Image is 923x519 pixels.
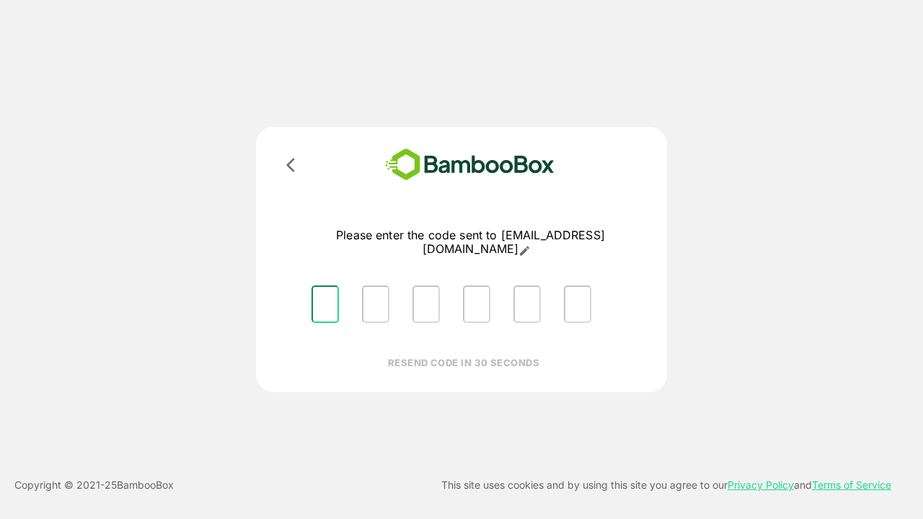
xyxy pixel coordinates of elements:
input: Please enter OTP character 1 [312,285,339,323]
a: Terms of Service [812,479,891,491]
input: Please enter OTP character 3 [412,285,440,323]
img: bamboobox [364,144,575,185]
input: Please enter OTP character 4 [463,285,490,323]
input: Please enter OTP character 6 [564,285,591,323]
a: Privacy Policy [728,479,794,491]
p: Please enter the code sent to [EMAIL_ADDRESS][DOMAIN_NAME] [300,229,641,257]
input: Please enter OTP character 5 [513,285,541,323]
input: Please enter OTP character 2 [362,285,389,323]
p: Copyright © 2021- 25 BambooBox [14,476,174,494]
p: This site uses cookies and by using this site you agree to our and [441,476,891,494]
